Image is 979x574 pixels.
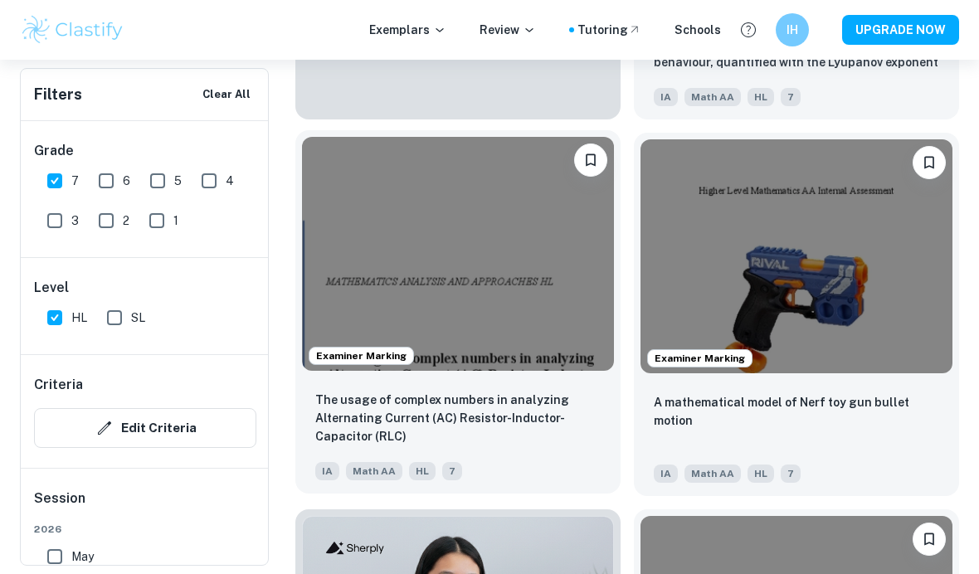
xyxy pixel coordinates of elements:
[442,462,462,480] span: 7
[781,88,801,106] span: 7
[748,465,774,483] span: HL
[577,21,641,39] a: Tutoring
[776,13,809,46] button: IH
[781,465,801,483] span: 7
[34,522,256,537] span: 2026
[309,348,413,363] span: Examiner Marking
[198,82,255,107] button: Clear All
[34,489,256,522] h6: Session
[174,172,182,190] span: 5
[409,462,436,480] span: HL
[684,465,741,483] span: Math AA
[71,212,79,230] span: 3
[913,523,946,556] button: Bookmark
[346,462,402,480] span: Math AA
[131,309,145,327] span: SL
[71,309,87,327] span: HL
[34,83,82,106] h6: Filters
[123,172,130,190] span: 6
[748,88,774,106] span: HL
[783,21,802,39] h6: IH
[71,547,94,566] span: May
[34,278,256,298] h6: Level
[302,137,614,371] img: Math AA IA example thumbnail: The usage of complex numbers in analyzin
[480,21,536,39] p: Review
[34,375,83,395] h6: Criteria
[842,15,959,45] button: UPGRADE NOW
[34,141,256,161] h6: Grade
[913,146,946,179] button: Bookmark
[173,212,178,230] span: 1
[315,462,339,480] span: IA
[369,21,446,39] p: Exemplars
[71,172,79,190] span: 7
[295,133,621,496] a: Examiner MarkingBookmarkThe usage of complex numbers in analyzing Alternating Current (AC) Resist...
[654,88,678,106] span: IA
[634,133,959,496] a: Examiner MarkingBookmarkA mathematical model of Nerf toy gun bullet motionIAMath AAHL7
[574,143,607,177] button: Bookmark
[123,212,129,230] span: 2
[640,139,952,373] img: Math AA IA example thumbnail: A mathematical model of Nerf toy gun bul
[684,88,741,106] span: Math AA
[654,465,678,483] span: IA
[734,16,762,44] button: Help and Feedback
[648,351,752,366] span: Examiner Marking
[34,408,256,448] button: Edit Criteria
[20,13,125,46] img: Clastify logo
[226,172,234,190] span: 4
[315,391,601,445] p: The usage of complex numbers in analyzing Alternating Current (AC) Resistor-Inductor-Capacitor (RLC)
[654,393,939,430] p: A mathematical model of Nerf toy gun bullet motion
[675,21,721,39] a: Schools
